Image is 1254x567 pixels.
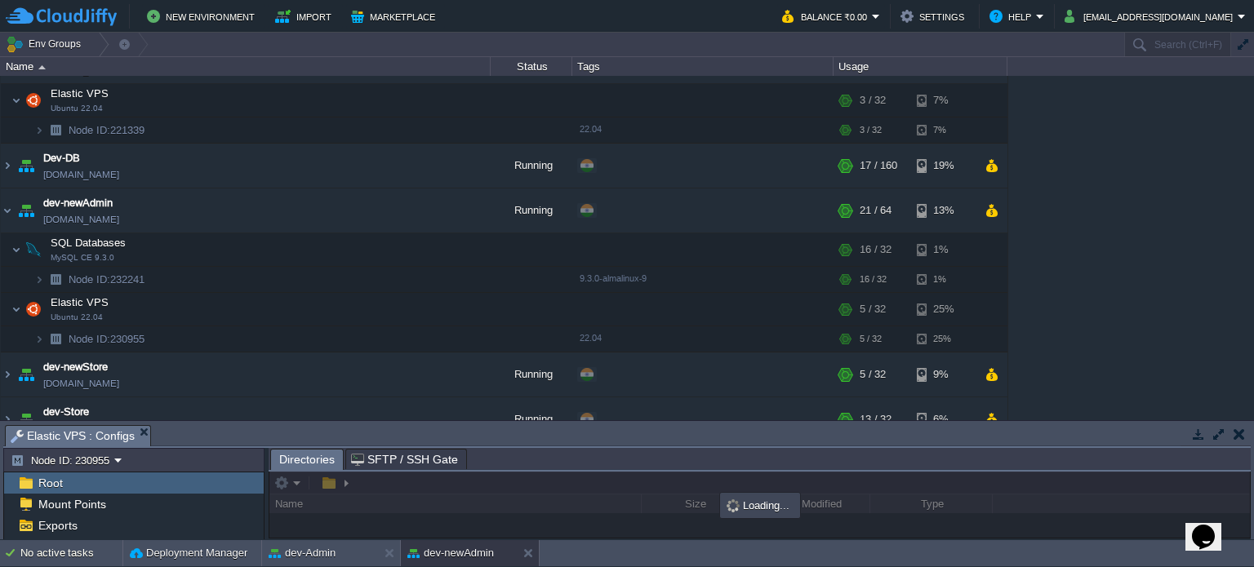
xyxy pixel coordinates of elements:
[6,33,87,55] button: Env Groups
[11,426,135,446] span: Elastic VPS : Configs
[491,352,572,396] div: Running
[43,375,119,392] span: [DOMAIN_NAME]
[2,57,490,76] div: Name
[51,312,103,322] span: Ubuntu 22.04
[917,233,970,266] div: 1%
[580,333,602,343] span: 22.04
[782,7,872,26] button: Balance ₹0.00
[43,166,119,183] span: [DOMAIN_NAME]
[67,123,147,137] span: 221339
[67,332,147,346] span: 230955
[69,273,110,286] span: Node ID:
[67,272,147,286] span: 232241
[917,397,970,441] div: 6%
[11,233,21,266] img: AMDAwAAAACH5BAEAAAAALAAAAAABAAEAAAICRAEAOw==
[860,293,886,326] div: 5 / 32
[1185,502,1238,551] iframe: chat widget
[860,352,886,396] div: 5 / 32
[900,7,969,26] button: Settings
[67,123,147,137] a: Node ID:221339
[11,453,114,467] button: Node ID: 230955
[69,333,110,345] span: Node ID:
[491,188,572,233] div: Running
[860,233,892,266] div: 16 / 32
[22,233,45,266] img: AMDAwAAAACH5BAEAAAAALAAAAAABAAEAAAICRAEAOw==
[917,84,970,117] div: 7%
[49,236,128,250] span: SQL Databases
[130,545,247,561] button: Deployment Manager
[22,84,45,117] img: AMDAwAAAACH5BAEAAAAALAAAAAABAAEAAAICRAEAOw==
[38,65,46,69] img: AMDAwAAAACH5BAEAAAAALAAAAAABAAEAAAICRAEAOw==
[917,352,970,396] div: 9%
[6,7,117,27] img: CloudJiffy
[22,293,45,326] img: AMDAwAAAACH5BAEAAAAALAAAAAABAAEAAAICRAEAOw==
[44,267,67,292] img: AMDAwAAAACH5BAEAAAAALAAAAAABAAEAAAICRAEAOw==
[917,144,970,188] div: 19%
[279,450,335,470] span: Directories
[491,57,571,76] div: Status
[43,150,80,166] a: Dev-DB
[34,326,44,352] img: AMDAwAAAACH5BAEAAAAALAAAAAABAAEAAAICRAEAOw==
[351,450,458,469] span: SFTP / SSH Gate
[860,188,892,233] div: 21 / 64
[49,295,111,309] span: Elastic VPS
[834,57,1007,76] div: Usage
[35,476,65,490] a: Root
[43,404,89,420] a: dev-Store
[15,397,38,441] img: AMDAwAAAACH5BAEAAAAALAAAAAABAAEAAAICRAEAOw==
[860,117,882,143] div: 3 / 32
[43,195,113,211] a: dev-newAdmin
[35,497,109,512] a: Mount Points
[1,352,14,396] img: AMDAwAAAACH5BAEAAAAALAAAAAABAAEAAAICRAEAOw==
[860,144,897,188] div: 17 / 160
[917,117,970,143] div: 7%
[491,144,572,188] div: Running
[49,87,111,100] a: Elastic VPSUbuntu 22.04
[49,237,128,249] a: SQL DatabasesMySQL CE 9.3.0
[15,144,38,188] img: AMDAwAAAACH5BAEAAAAALAAAAAABAAEAAAICRAEAOw==
[580,273,647,283] span: 9.3.0-almalinux-9
[15,188,38,233] img: AMDAwAAAACH5BAEAAAAALAAAAAABAAEAAAICRAEAOw==
[580,124,602,134] span: 22.04
[275,7,336,26] button: Import
[35,518,80,533] a: Exports
[1,397,14,441] img: AMDAwAAAACH5BAEAAAAALAAAAAABAAEAAAICRAEAOw==
[44,326,67,352] img: AMDAwAAAACH5BAEAAAAALAAAAAABAAEAAAICRAEAOw==
[34,117,44,143] img: AMDAwAAAACH5BAEAAAAALAAAAAABAAEAAAICRAEAOw==
[15,352,38,396] img: AMDAwAAAACH5BAEAAAAALAAAAAABAAEAAAICRAEAOw==
[573,57,833,76] div: Tags
[860,326,882,352] div: 5 / 32
[860,397,892,441] div: 13 / 32
[1,144,14,188] img: AMDAwAAAACH5BAEAAAAALAAAAAABAAEAAAICRAEAOw==
[860,267,887,292] div: 16 / 32
[67,332,147,346] a: Node ID:230955
[917,267,970,292] div: 1%
[1065,7,1238,26] button: [EMAIL_ADDRESS][DOMAIN_NAME]
[69,124,110,136] span: Node ID:
[917,293,970,326] div: 25%
[51,104,103,113] span: Ubuntu 22.04
[51,253,114,263] span: MySQL CE 9.3.0
[43,211,119,228] span: [DOMAIN_NAME]
[43,359,108,375] a: dev-newStore
[989,7,1036,26] button: Help
[407,545,494,561] button: dev-newAdmin
[351,7,440,26] button: Marketplace
[1,188,14,233] img: AMDAwAAAACH5BAEAAAAALAAAAAABAAEAAAICRAEAOw==
[722,494,798,516] div: Loading...
[491,397,572,441] div: Running
[11,84,21,117] img: AMDAwAAAACH5BAEAAAAALAAAAAABAAEAAAICRAEAOw==
[49,296,111,308] a: Elastic VPSUbuntu 22.04
[11,293,21,326] img: AMDAwAAAACH5BAEAAAAALAAAAAABAAEAAAICRAEAOw==
[860,84,886,117] div: 3 / 32
[34,267,44,292] img: AMDAwAAAACH5BAEAAAAALAAAAAABAAEAAAICRAEAOw==
[147,7,260,26] button: New Environment
[67,272,147,286] a: Node ID:232241
[917,188,970,233] div: 13%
